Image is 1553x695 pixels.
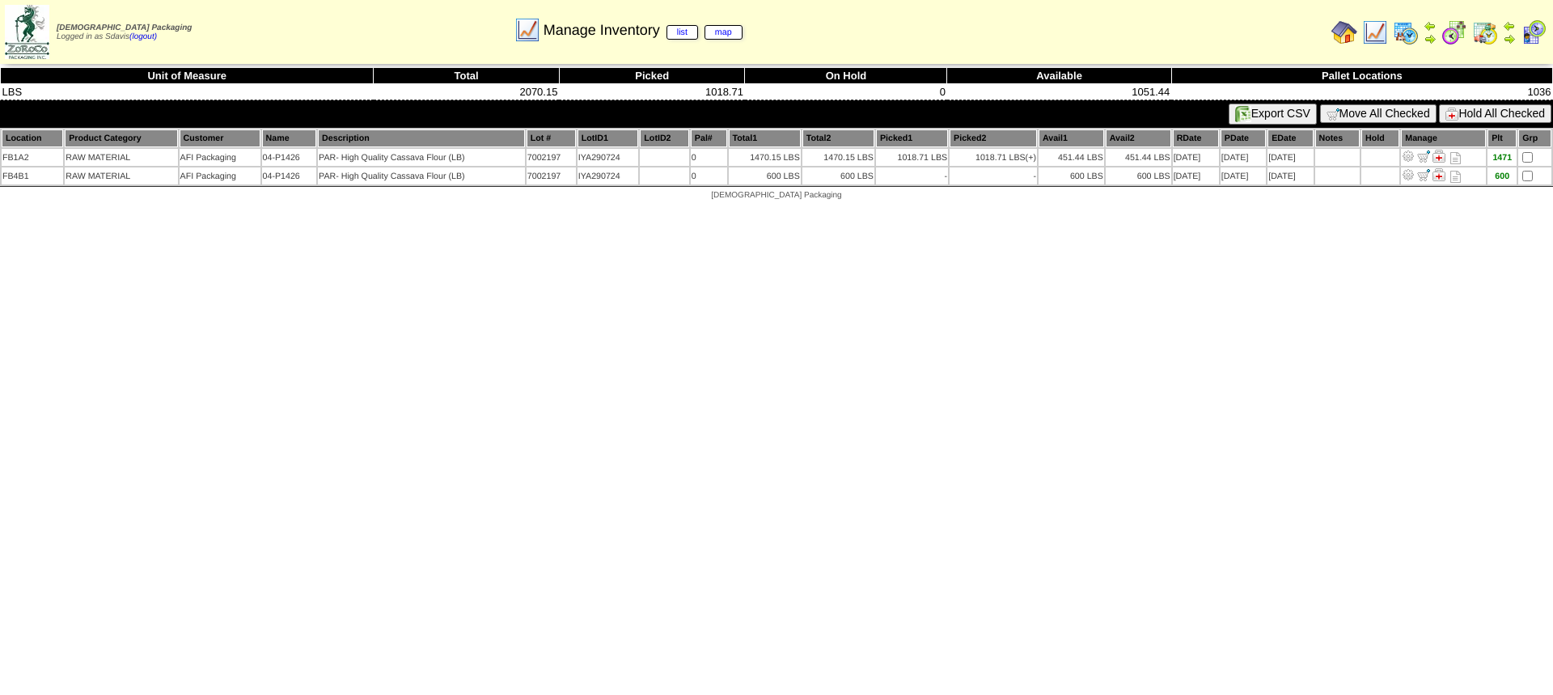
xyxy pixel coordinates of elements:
img: calendarinout.gif [1472,19,1498,45]
td: 7002197 [527,167,576,184]
th: Pal# [691,129,727,147]
div: (+) [1026,153,1036,163]
img: Manage Hold [1432,168,1445,181]
img: arrowleft.gif [1503,19,1516,32]
span: [DEMOGRAPHIC_DATA] Packaging [711,191,841,200]
td: 1018.71 [559,84,745,100]
td: 1018.71 LBS [876,149,948,166]
span: Manage Inventory [544,22,743,39]
th: Available [947,68,1171,84]
td: 1470.15 LBS [729,149,801,166]
img: calendarprod.gif [1393,19,1419,45]
th: Avail1 [1039,129,1104,147]
td: 2070.15 [374,84,560,100]
th: Product Category [65,129,177,147]
td: 1051.44 [947,84,1171,100]
th: Description [318,129,525,147]
img: arrowleft.gif [1424,19,1437,32]
td: 04-P1426 [262,149,317,166]
span: [DEMOGRAPHIC_DATA] Packaging [57,23,192,32]
th: Avail2 [1106,129,1171,147]
td: [DATE] [1267,167,1313,184]
th: Location [2,129,63,147]
img: hold.gif [1445,108,1458,121]
th: RDate [1173,129,1219,147]
td: 600 LBS [1039,167,1104,184]
td: [DATE] [1267,149,1313,166]
td: 1018.71 LBS [950,149,1037,166]
td: 600 LBS [729,167,801,184]
td: 1036 [1171,84,1552,100]
img: Adjust [1402,150,1415,163]
td: RAW MATERIAL [65,149,177,166]
td: FB1A2 [2,149,63,166]
a: list [666,25,698,40]
td: AFI Packaging [180,167,260,184]
td: FB4B1 [2,167,63,184]
img: excel.gif [1235,106,1251,122]
td: PAR- High Quality Cassava Flour (LB) [318,149,525,166]
th: Hold [1361,129,1399,147]
td: AFI Packaging [180,149,260,166]
th: Name [262,129,317,147]
td: 0 [691,149,727,166]
th: Total [374,68,560,84]
img: Adjust [1402,168,1415,181]
td: 0 [745,84,947,100]
td: 7002197 [527,149,576,166]
td: 1470.15 LBS [802,149,874,166]
td: 451.44 LBS [1106,149,1171,166]
th: Total2 [802,129,874,147]
img: line_graph.gif [514,17,540,43]
th: Total1 [729,129,801,147]
th: Customer [180,129,260,147]
img: home.gif [1331,19,1357,45]
th: EDate [1267,129,1313,147]
td: RAW MATERIAL [65,167,177,184]
a: map [705,25,743,40]
img: Manage Hold [1432,150,1445,163]
th: Plt [1487,129,1517,147]
th: LotID2 [640,129,688,147]
td: [DATE] [1173,149,1219,166]
i: Note [1450,152,1461,164]
i: Note [1450,171,1461,183]
td: IYA290724 [578,167,639,184]
td: IYA290724 [578,149,639,166]
th: Manage [1401,129,1486,147]
button: Hold All Checked [1439,104,1551,123]
img: calendarblend.gif [1441,19,1467,45]
th: Picked1 [876,129,948,147]
th: Unit of Measure [1,68,374,84]
div: 600 [1488,172,1516,181]
th: Notes [1315,129,1360,147]
td: 600 LBS [1106,167,1171,184]
th: PDate [1221,129,1266,147]
td: PAR- High Quality Cassava Flour (LB) [318,167,525,184]
th: LotID1 [578,129,639,147]
img: arrowright.gif [1503,32,1516,45]
th: Lot # [527,129,576,147]
td: - [950,167,1037,184]
img: zoroco-logo-small.webp [5,5,49,59]
th: On Hold [745,68,947,84]
img: arrowright.gif [1424,32,1437,45]
a: (logout) [129,32,157,41]
th: Picked2 [950,129,1037,147]
div: 1471 [1488,153,1516,163]
td: [DATE] [1221,149,1266,166]
img: Move [1417,168,1430,181]
td: 451.44 LBS [1039,149,1104,166]
img: cart.gif [1327,108,1339,121]
th: Grp [1518,129,1551,147]
img: calendarcustomer.gif [1521,19,1547,45]
td: - [876,167,948,184]
button: Move All Checked [1320,104,1437,123]
img: line_graph.gif [1362,19,1388,45]
th: Pallet Locations [1171,68,1552,84]
td: 600 LBS [802,167,874,184]
button: Export CSV [1229,104,1317,125]
img: Move [1417,150,1430,163]
td: [DATE] [1173,167,1219,184]
td: 04-P1426 [262,167,317,184]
